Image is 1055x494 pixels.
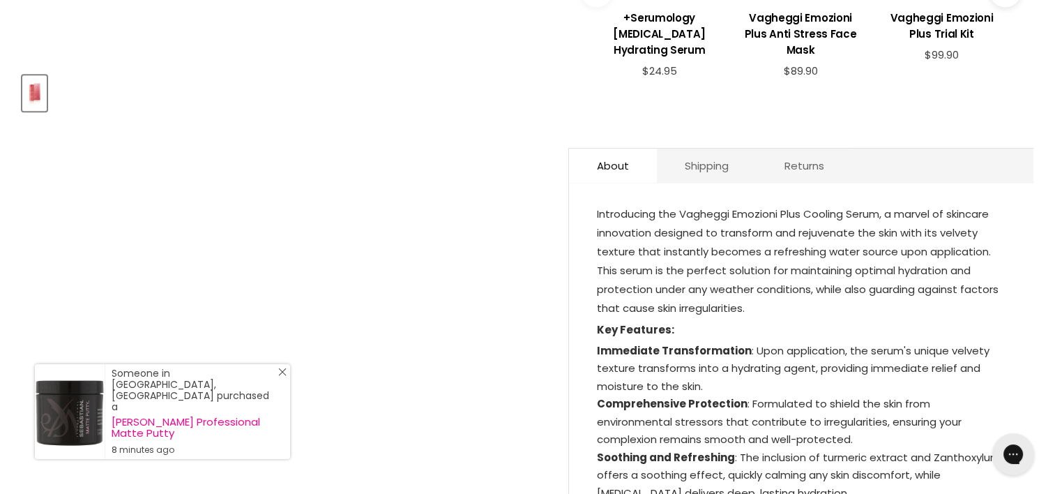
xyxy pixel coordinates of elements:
[783,63,817,78] span: $89.90
[278,368,287,376] svg: Close Icon
[22,75,47,111] button: Vagheggi Emozioni Plus Cooling Serum
[596,10,723,58] h3: +Serumology [MEDICAL_DATA] Hydrating Serum
[597,343,752,358] strong: Immediate Transformation
[597,342,1005,396] li: : Upon application, the serum's unique velvety texture transforms into a hydrating agent, providi...
[642,63,677,78] span: $24.95
[657,149,757,183] a: Shipping
[35,364,105,459] a: Visit product page
[112,417,276,439] a: [PERSON_NAME] Professional Matte Putty
[878,10,1005,42] h3: Vagheggi Emozioni Plus Trial Kit
[925,47,959,62] span: $99.90
[112,368,276,456] div: Someone in [GEOGRAPHIC_DATA], [GEOGRAPHIC_DATA] purchased a
[112,444,276,456] small: 8 minutes ago
[597,204,1005,320] p: Introducing the Vagheggi Emozioni Plus Cooling Serum, a marvel of skincare innovation designed to...
[597,396,747,411] strong: Comprehensive Protection
[757,149,852,183] a: Returns
[20,71,545,111] div: Product thumbnails
[985,428,1041,480] iframe: Gorgias live chat messenger
[737,10,864,58] h3: Vagheggi Emozioni Plus Anti Stress Face Mask
[273,368,287,382] a: Close Notification
[24,77,45,110] img: Vagheggi Emozioni Plus Cooling Serum
[597,395,1005,449] li: : Formulated to shield the skin from environmental stressors that contribute to irregularities, e...
[569,149,657,183] a: About
[597,322,674,337] strong: Key Features:
[597,450,735,465] strong: Soothing and Refreshing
